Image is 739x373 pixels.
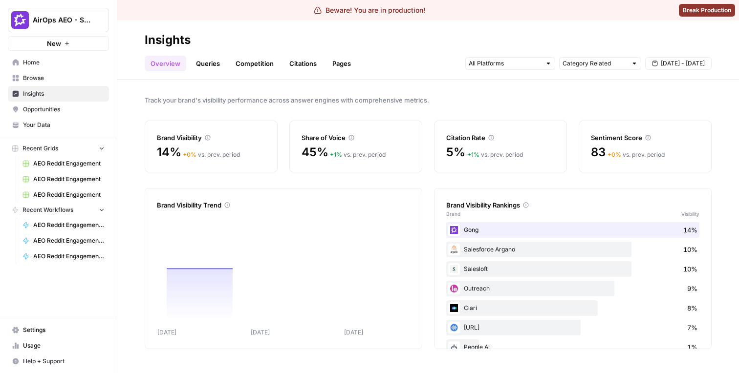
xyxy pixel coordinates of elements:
span: AEO Reddit Engagement [33,190,105,199]
tspan: [DATE] [344,329,363,336]
div: Beware! You are in production! [314,5,425,15]
div: Brand Visibility Rankings [446,200,699,210]
span: Usage [23,341,105,350]
div: Outreach [446,281,699,296]
div: Sentiment Score [591,133,699,143]
img: vpq3xj2nnch2e2ivhsgwmf7hbkjf [448,263,460,275]
span: Recent Grids [22,144,58,153]
a: AEO Reddit Engagement [18,156,109,171]
div: Salesloft [446,261,699,277]
button: New [8,36,109,51]
span: Visibility [681,210,699,218]
div: vs. prev. period [608,150,665,159]
img: w6cjb6u2gvpdnjw72qw8i2q5f3eb [448,224,460,236]
button: Recent Workflows [8,203,109,217]
img: e001jt87q6ctylcrzboubucy6uux [448,244,460,255]
span: Brand [446,210,460,218]
img: m91aa644vh47mb0y152o0kapheco [448,341,460,353]
a: AEO Reddit Engagement - Fork [18,249,109,264]
span: 83 [591,145,606,160]
span: Home [23,58,105,67]
a: Queries [190,56,226,71]
span: 7% [687,323,697,332]
a: Browse [8,70,109,86]
a: AEO Reddit Engagement - Fork [18,217,109,233]
a: AEO Reddit Engagement [18,187,109,203]
div: Brand Visibility Trend [157,200,410,210]
span: 10% [683,245,697,254]
a: AEO Reddit Engagement - Fork [18,233,109,249]
div: People Ai [446,339,699,355]
a: Pages [326,56,357,71]
span: + 0 % [183,151,196,158]
a: Insights [8,86,109,102]
span: New [47,39,61,48]
span: Recent Workflows [22,206,73,214]
tspan: [DATE] [251,329,270,336]
div: vs. prev. period [467,150,523,159]
span: Browse [23,74,105,83]
span: Break Production [683,6,731,15]
img: w5j8drkl6vorx9oircl0z03rjk9p [448,283,460,294]
span: AEO Reddit Engagement [33,159,105,168]
span: AEO Reddit Engagement - Fork [33,252,105,261]
a: Usage [8,338,109,353]
span: Insights [23,89,105,98]
input: Category Related [563,59,627,68]
div: vs. prev. period [330,150,386,159]
span: Track your brand's visibility performance across answer engines with comprehensive metrics. [145,95,712,105]
div: Salesforce Argano [446,242,699,257]
tspan: [DATE] [157,329,176,336]
button: Workspace: AirOps AEO - Single Brand (Gong) [8,8,109,32]
div: vs. prev. period [183,150,240,159]
div: Share of Voice [302,133,410,143]
div: Gong [446,222,699,238]
span: AirOps AEO - Single Brand (Gong) [33,15,92,25]
span: 14% [157,145,181,160]
span: 14% [683,225,697,235]
div: Brand Visibility [157,133,265,143]
span: 45% [302,145,328,160]
div: Clari [446,300,699,316]
span: Help + Support [23,357,105,366]
button: [DATE] - [DATE] [645,57,712,70]
div: [URL] [446,320,699,335]
a: Settings [8,322,109,338]
img: khqciriqz2uga3pxcoz8d1qji9pc [448,322,460,333]
img: AirOps AEO - Single Brand (Gong) Logo [11,11,29,29]
a: Home [8,55,109,70]
span: + 1 % [467,151,479,158]
img: h6qlr8a97mop4asab8l5qtldq2wv [448,302,460,314]
a: Your Data [8,117,109,133]
div: Insights [145,32,191,48]
span: 10% [683,264,697,274]
span: + 1 % [330,151,342,158]
span: AEO Reddit Engagement - Fork [33,221,105,229]
div: Citation Rate [446,133,555,143]
a: AEO Reddit Engagement [18,171,109,187]
span: AEO Reddit Engagement [33,175,105,184]
button: Help + Support [8,353,109,369]
span: + 0 % [608,151,621,158]
span: [DATE] - [DATE] [661,59,705,68]
span: Your Data [23,121,105,129]
span: 5% [446,145,465,160]
span: AEO Reddit Engagement - Fork [33,236,105,245]
span: 9% [687,284,697,293]
button: Recent Grids [8,141,109,156]
span: 1% [687,342,697,352]
button: Break Production [679,4,735,17]
a: Overview [145,56,186,71]
a: Competition [230,56,280,71]
a: Citations [283,56,323,71]
span: Opportunities [23,105,105,114]
input: All Platforms [469,59,541,68]
span: Settings [23,326,105,334]
span: 8% [687,303,697,313]
a: Opportunities [8,102,109,117]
